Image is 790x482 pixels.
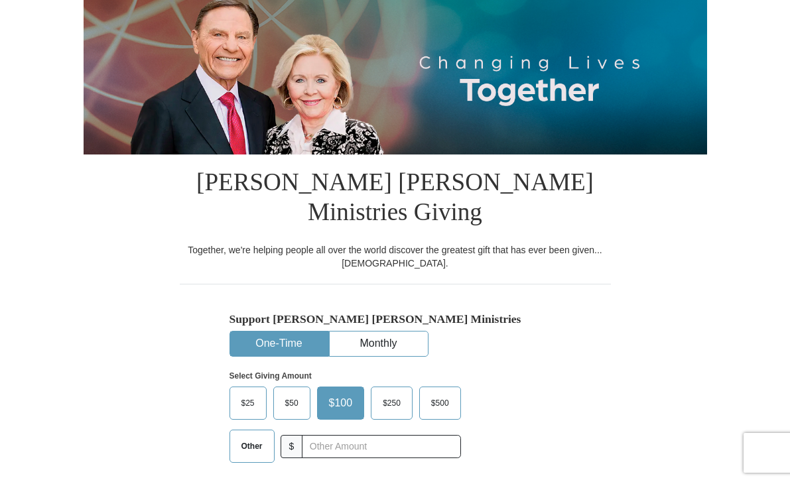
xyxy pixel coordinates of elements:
button: Monthly [330,331,428,356]
span: $ [281,435,303,458]
h5: Support [PERSON_NAME] [PERSON_NAME] Ministries [230,312,561,326]
h1: [PERSON_NAME] [PERSON_NAME] Ministries Giving [180,154,611,243]
strong: Select Giving Amount [230,371,312,381]
span: $50 [279,393,305,413]
input: Other Amount [302,435,460,458]
span: Other [235,436,269,456]
div: Together, we're helping people all over the world discover the greatest gift that has ever been g... [180,243,611,270]
span: $500 [425,393,456,413]
span: $25 [235,393,261,413]
button: One-Time [230,331,328,356]
span: $100 [322,393,360,413]
span: $250 [376,393,407,413]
